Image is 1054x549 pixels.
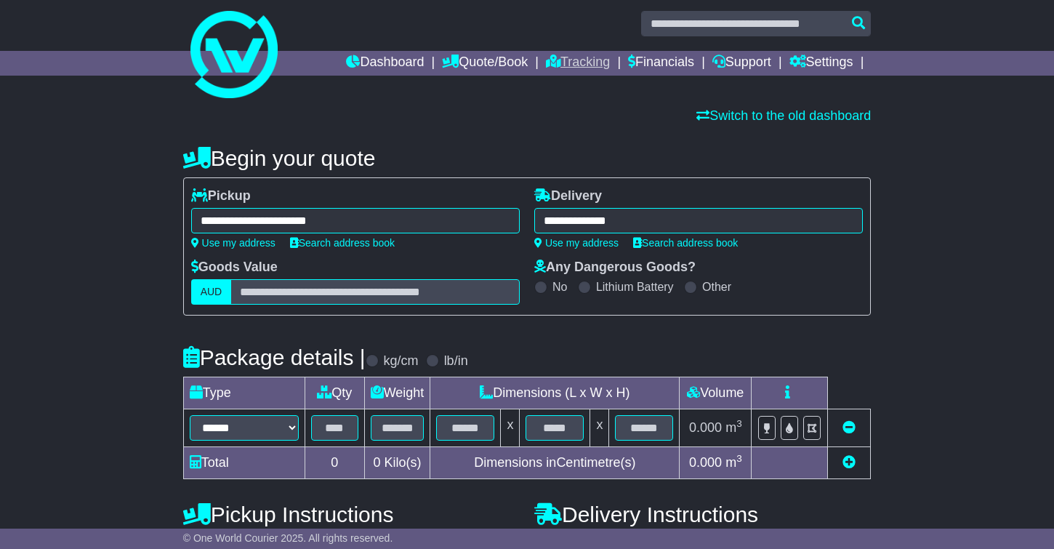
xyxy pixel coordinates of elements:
[534,237,619,249] a: Use my address
[842,455,856,470] a: Add new item
[290,237,395,249] a: Search address book
[736,418,742,429] sup: 3
[725,455,742,470] span: m
[552,280,567,294] label: No
[191,188,251,204] label: Pickup
[305,447,364,479] td: 0
[191,279,232,305] label: AUD
[183,502,520,526] h4: Pickup Instructions
[628,51,694,76] a: Financials
[725,420,742,435] span: m
[712,51,771,76] a: Support
[789,51,853,76] a: Settings
[183,447,305,479] td: Total
[364,377,430,409] td: Weight
[689,420,722,435] span: 0.000
[696,108,871,123] a: Switch to the old dashboard
[702,280,731,294] label: Other
[444,353,468,369] label: lb/in
[346,51,424,76] a: Dashboard
[842,420,856,435] a: Remove this item
[384,353,419,369] label: kg/cm
[501,409,520,447] td: x
[191,237,275,249] a: Use my address
[633,237,738,249] a: Search address book
[590,409,609,447] td: x
[183,377,305,409] td: Type
[183,345,366,369] h4: Package details |
[430,377,680,409] td: Dimensions (L x W x H)
[191,260,278,276] label: Goods Value
[534,188,602,204] label: Delivery
[374,455,381,470] span: 0
[442,51,528,76] a: Quote/Book
[534,502,871,526] h4: Delivery Instructions
[546,51,610,76] a: Tracking
[534,260,696,276] label: Any Dangerous Goods?
[183,146,872,170] h4: Begin your quote
[596,280,674,294] label: Lithium Battery
[680,377,752,409] td: Volume
[305,377,364,409] td: Qty
[430,447,680,479] td: Dimensions in Centimetre(s)
[183,532,393,544] span: © One World Courier 2025. All rights reserved.
[364,447,430,479] td: Kilo(s)
[736,453,742,464] sup: 3
[689,455,722,470] span: 0.000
